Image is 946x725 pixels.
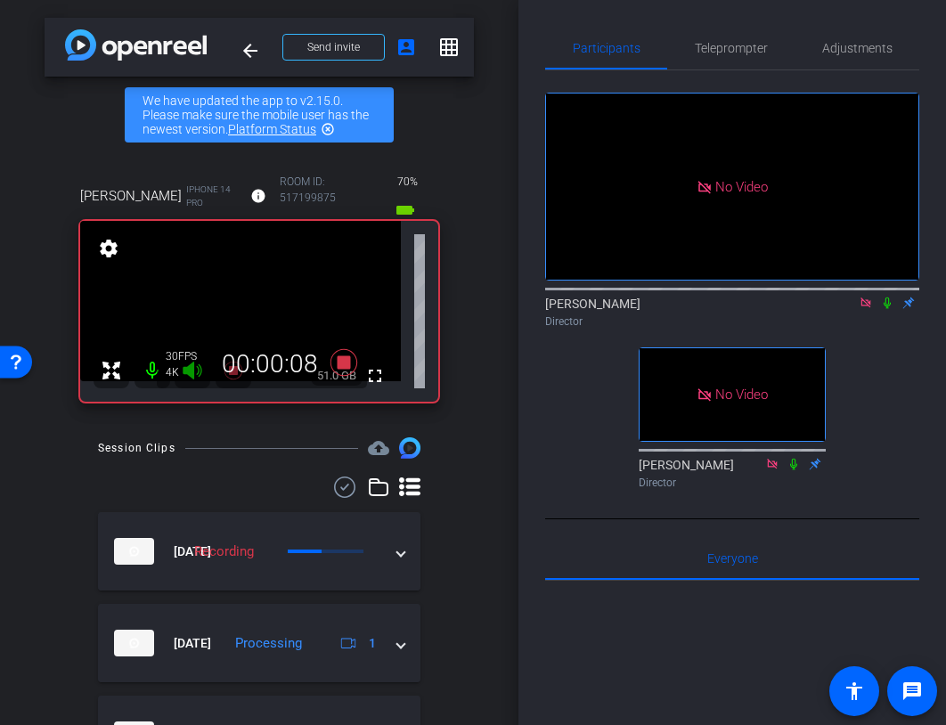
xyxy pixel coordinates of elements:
span: Everyone [707,552,758,565]
div: [PERSON_NAME] [639,456,826,491]
mat-icon: highlight_off [321,122,335,136]
span: FPS [178,350,197,362]
span: Adjustments [822,42,893,54]
span: 70% [395,167,420,196]
div: 4K [166,365,210,379]
mat-icon: message [901,680,923,702]
mat-icon: arrow_back [240,40,261,61]
div: Recording [185,542,263,562]
img: app-logo [65,29,207,61]
mat-expansion-panel-header: thumb-nail[DATE]Recording [98,512,420,591]
mat-icon: grid_on [438,37,460,58]
img: thumb-nail [114,538,154,565]
span: Teleprompter [695,42,768,54]
img: thumb-nail [114,630,154,656]
div: Director [639,475,826,491]
span: [DATE] [174,634,211,653]
div: We have updated the app to v2.15.0. Please make sure the mobile user has the newest version. [125,87,394,143]
span: [DATE] [174,542,211,561]
div: Director [545,314,919,330]
div: Session Clips [98,439,175,457]
div: Processing [226,633,311,654]
span: No Video [715,178,768,194]
div: 30 [166,349,210,363]
mat-expansion-panel-header: thumb-nail[DATE]Processing1 [98,604,420,682]
mat-icon: settings [96,238,121,259]
span: Destinations for your clips [368,437,389,459]
span: [PERSON_NAME] [80,186,182,206]
span: No Video [715,387,768,403]
span: 1 [369,634,376,653]
span: iPhone 14 Pro [186,183,237,209]
mat-icon: accessibility [844,680,865,702]
img: Session clips [399,437,420,459]
span: Send invite [307,40,360,54]
button: Send invite [282,34,385,61]
mat-icon: account_box [396,37,417,58]
div: 00:00:08 [210,349,330,379]
mat-icon: cloud_upload [368,437,389,459]
div: ROOM ID: 517199875 [280,174,377,221]
mat-icon: battery_std [395,200,416,221]
a: Platform Status [228,122,316,136]
mat-icon: fullscreen [364,365,386,387]
div: [PERSON_NAME] [545,295,919,330]
span: Participants [573,42,640,54]
mat-icon: info [250,188,266,204]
